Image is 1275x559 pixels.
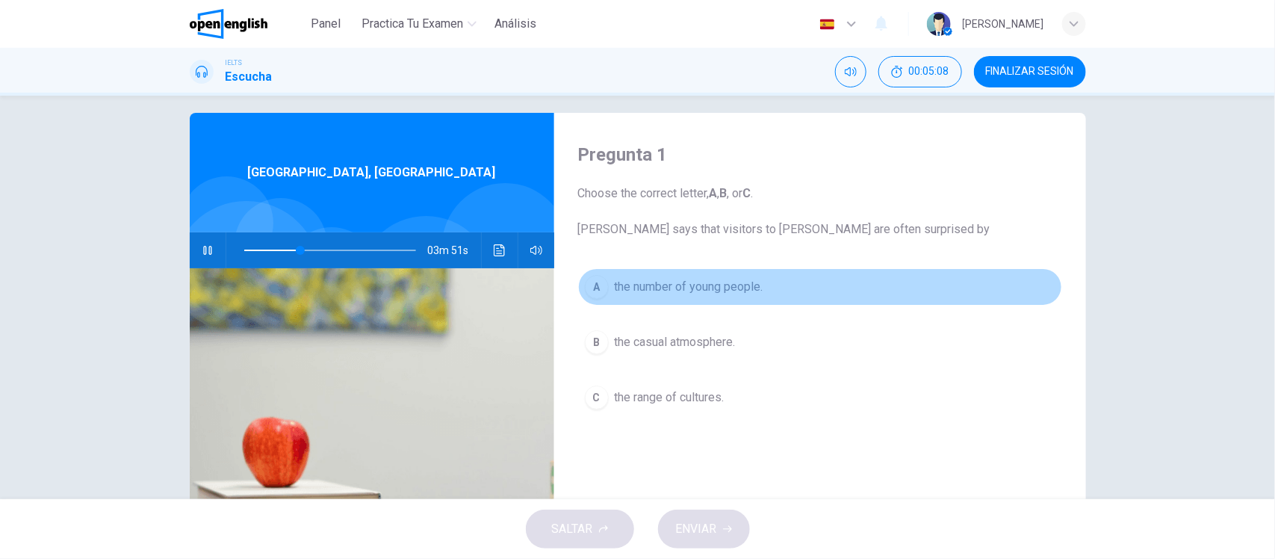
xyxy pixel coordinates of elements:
button: Panel [302,10,350,37]
span: Practica tu examen [362,15,463,33]
img: OpenEnglish logo [190,9,268,39]
div: C [585,386,609,410]
span: the casual atmosphere. [615,333,736,351]
button: Cthe range of cultures. [578,379,1062,416]
span: Análisis [494,15,536,33]
h4: Pregunta 1 [578,143,1062,167]
button: Practica tu examen [356,10,483,37]
a: OpenEnglish logo [190,9,303,39]
span: FINALIZAR SESIÓN [986,66,1074,78]
img: Profile picture [927,12,951,36]
div: A [585,275,609,299]
button: FINALIZAR SESIÓN [974,56,1086,87]
span: IELTS [226,58,243,68]
b: C [743,186,751,200]
b: B [720,186,728,200]
div: B [585,330,609,354]
span: Panel [311,15,341,33]
button: Bthe casual atmosphere. [578,324,1062,361]
img: es [818,19,837,30]
button: Athe number of young people. [578,268,1062,306]
button: Haz clic para ver la transcripción del audio [488,232,512,268]
span: the range of cultures. [615,389,725,407]
h1: Escucha [226,68,273,86]
span: Choose the correct letter, , , or . [PERSON_NAME] says that visitors to [PERSON_NAME] are often s... [578,185,1062,238]
div: [PERSON_NAME] [963,15,1044,33]
button: Análisis [488,10,542,37]
button: 00:05:08 [878,56,962,87]
span: 03m 51s [428,232,481,268]
span: the number of young people. [615,278,763,296]
div: Silenciar [835,56,866,87]
span: [GEOGRAPHIC_DATA], [GEOGRAPHIC_DATA] [248,164,496,182]
div: Ocultar [878,56,962,87]
b: A [710,186,718,200]
span: 00:05:08 [909,66,949,78]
